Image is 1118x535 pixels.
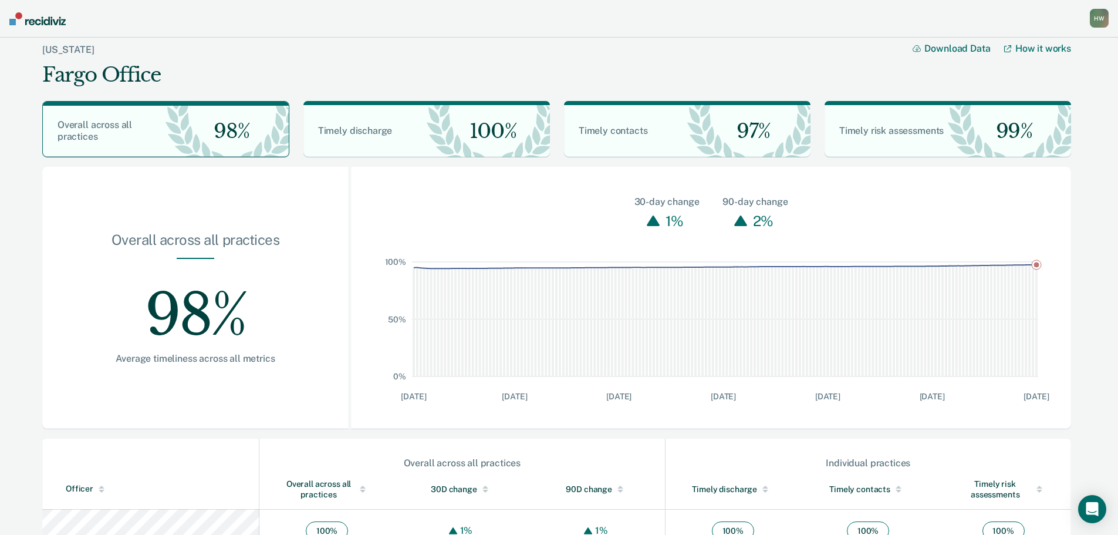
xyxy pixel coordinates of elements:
[711,392,736,401] text: [DATE]
[750,209,776,233] div: 2%
[1090,9,1109,28] div: H W
[913,43,1004,54] button: Download Data
[663,209,687,233] div: 1%
[800,469,936,510] th: Toggle SortBy
[839,125,944,136] span: Timely risk assessments
[634,195,700,209] div: 30-day change
[666,457,1070,469] div: Individual practices
[935,469,1071,510] th: Toggle SortBy
[530,469,666,510] th: Toggle SortBy
[42,44,94,55] a: [US_STATE]
[1090,9,1109,28] button: HW
[42,63,161,87] div: Fargo Office
[318,125,392,136] span: Timely discharge
[80,259,311,353] div: 98%
[260,457,664,469] div: Overall across all practices
[959,479,1048,500] div: Timely risk assessments
[722,195,788,209] div: 90-day change
[1024,392,1049,401] text: [DATE]
[665,469,800,510] th: Toggle SortBy
[58,119,132,142] span: Overall across all practices
[1004,43,1071,54] a: How it works
[42,469,259,510] th: Toggle SortBy
[394,469,530,510] th: Toggle SortBy
[553,484,641,494] div: 90D change
[259,469,395,510] th: Toggle SortBy
[824,484,913,494] div: Timely contacts
[579,125,648,136] span: Timely contacts
[9,12,66,25] img: Recidiviz
[283,479,371,500] div: Overall across all practices
[815,392,840,401] text: [DATE]
[80,353,311,364] div: Average timeliness across all metrics
[727,119,771,143] span: 97%
[80,231,311,258] div: Overall across all practices
[987,119,1033,143] span: 99%
[606,392,631,401] text: [DATE]
[689,484,777,494] div: Timely discharge
[66,484,254,494] div: Officer
[1078,495,1106,523] div: Open Intercom Messenger
[502,392,527,401] text: [DATE]
[401,392,426,401] text: [DATE]
[920,392,945,401] text: [DATE]
[204,119,250,143] span: 98%
[460,119,517,143] span: 100%
[418,484,506,494] div: 30D change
